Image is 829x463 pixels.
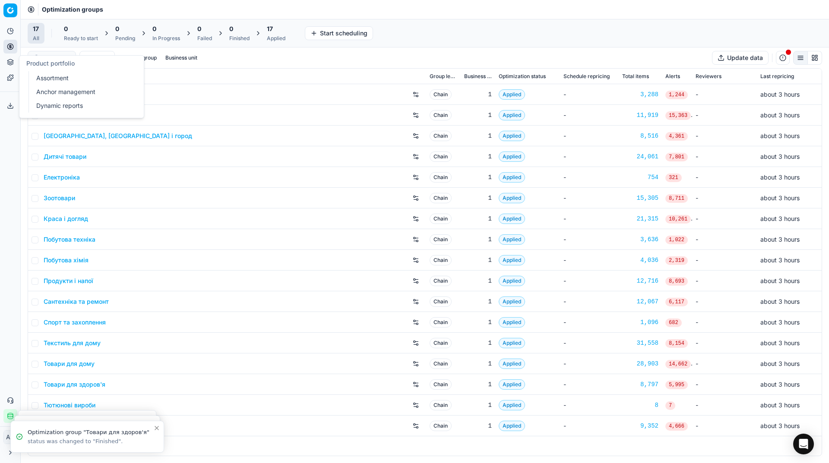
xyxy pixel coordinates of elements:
[464,152,492,161] div: 1
[464,401,492,409] div: 1
[430,296,452,307] span: Chain
[499,151,525,162] span: Applied
[430,338,452,348] span: Chain
[760,339,800,346] span: about 3 hours
[152,25,156,33] span: 0
[464,214,492,223] div: 1
[33,86,133,98] a: Anchor management
[665,132,688,141] span: 4,361
[692,208,757,229] td: -
[430,172,452,183] span: Chain
[464,132,492,140] div: 1
[44,359,95,368] a: Товари для дому
[499,317,525,328] span: Applied
[3,430,17,444] button: АП
[430,214,452,224] span: Chain
[622,339,658,347] div: 31,558
[665,339,688,348] span: 8,154
[499,89,525,100] span: Applied
[464,90,492,99] div: 1
[28,438,153,445] div: status was changed to "Finished".
[622,111,658,120] div: 11,919
[760,73,794,80] span: Last repricing
[229,35,250,42] div: Finished
[665,153,688,161] span: 7,801
[44,297,109,306] a: Сантехніка та ремонт
[692,353,757,374] td: -
[760,277,800,284] span: about 3 hours
[665,91,688,99] span: 1,244
[118,53,160,63] button: Product group
[560,208,619,229] td: -
[760,381,800,388] span: about 3 hours
[760,256,800,264] span: about 3 hours
[430,317,452,328] span: Chain
[430,379,452,390] span: Chain
[26,60,75,67] span: Product portfolio
[44,380,105,389] a: Товари для здоров'я
[760,111,800,119] span: about 3 hours
[665,401,675,410] span: 7
[692,229,757,250] td: -
[464,194,492,202] div: 1
[430,400,452,410] span: Chain
[64,25,68,33] span: 0
[267,35,285,42] div: Applied
[44,132,192,140] a: [GEOGRAPHIC_DATA], [GEOGRAPHIC_DATA] і город
[560,126,619,146] td: -
[464,73,492,80] span: Business unit
[499,338,525,348] span: Applied
[622,256,658,265] a: 4,036
[622,73,649,80] span: Total items
[197,35,212,42] div: Failed
[622,359,658,368] div: 28,903
[430,255,452,265] span: Chain
[152,423,162,433] button: Close toast
[692,374,757,395] td: -
[560,374,619,395] td: -
[42,5,103,14] nav: breadcrumb
[665,360,691,369] span: 14,662
[152,35,180,42] div: In Progress
[499,276,525,286] span: Applied
[464,297,492,306] div: 1
[696,73,721,80] span: Reviewers
[665,277,688,286] span: 8,693
[33,72,133,84] a: Assortment
[665,318,682,327] span: 682
[622,152,658,161] div: 24,061
[499,421,525,431] span: Applied
[560,84,619,105] td: -
[622,235,658,244] a: 3,636
[499,172,525,183] span: Applied
[267,25,273,33] span: 17
[692,146,757,167] td: -
[430,89,452,100] span: Chain
[28,428,153,437] div: Optimization group "Товари для здоров'я"
[622,194,658,202] a: 15,305
[622,318,658,327] div: 1,096
[44,152,86,161] a: Дитячі товари
[560,188,619,208] td: -
[692,333,757,353] td: -
[305,26,373,40] button: Start scheduling
[622,380,658,389] div: 8,797
[622,422,658,430] a: 9,352
[44,256,89,265] a: Побутова хімія
[430,234,452,245] span: Chain
[229,25,233,33] span: 0
[692,188,757,208] td: -
[760,318,800,326] span: about 3 hours
[560,105,619,126] td: -
[622,401,658,409] a: 8
[197,25,201,33] span: 0
[760,215,800,222] span: about 3 hours
[560,291,619,312] td: -
[622,297,658,306] a: 12,067
[464,173,492,182] div: 1
[499,255,525,265] span: Applied
[430,193,452,203] span: Chain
